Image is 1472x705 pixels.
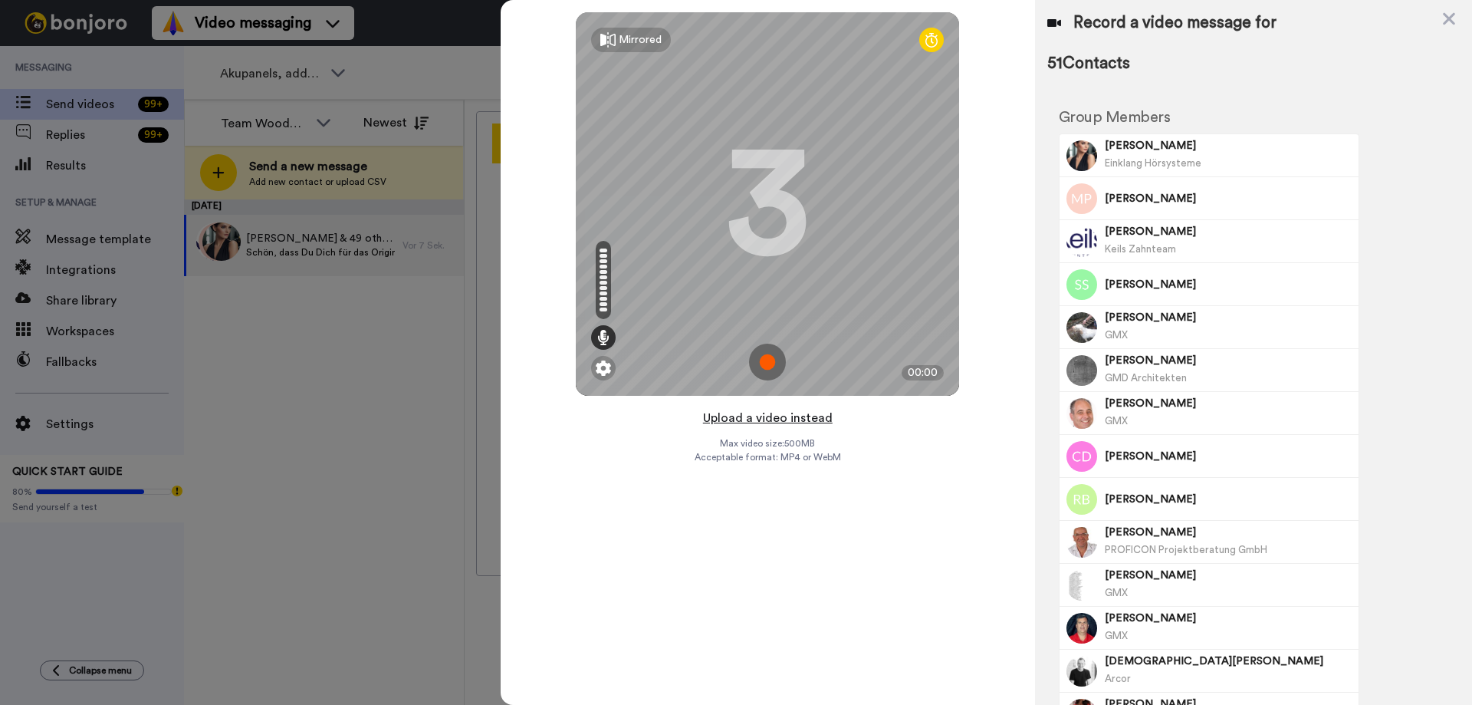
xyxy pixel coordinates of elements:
span: Max video size: 500 MB [720,437,815,450]
img: Image of Matthias Plendl [1066,183,1097,214]
img: Image of Rolf Berghoff [1066,484,1097,515]
div: 00:00 [902,365,944,381]
span: [PERSON_NAME] [1105,396,1353,411]
span: [PERSON_NAME] [1105,224,1353,239]
button: Upload a video instead [698,408,837,428]
img: Image of Cornelia Boxheimer [1066,312,1097,343]
span: Acceptable format: MP4 or WebM [695,451,841,463]
span: [PERSON_NAME] [1105,353,1353,368]
img: Image of Michael Rullmann [1066,613,1097,644]
h2: Group Members [1059,109,1359,126]
img: Image of Christian Loos [1066,656,1097,687]
img: Image of Dr. Moritz Keil [1066,226,1097,257]
span: [DEMOGRAPHIC_DATA][PERSON_NAME] [1105,654,1353,669]
span: [PERSON_NAME] [1105,492,1353,507]
img: Image of Stefanie Schemionek [1066,269,1097,300]
span: GMD Architekten [1105,373,1187,383]
span: [PERSON_NAME] [1105,277,1353,292]
span: GMX [1105,588,1128,598]
span: Arcor [1105,674,1131,684]
img: ic_gear.svg [596,361,611,376]
span: [PERSON_NAME] [1105,310,1353,325]
span: [PERSON_NAME] [1105,568,1353,583]
span: GMX [1105,330,1128,340]
span: Keils Zahnteam [1105,244,1176,254]
span: [PERSON_NAME] [1105,611,1353,626]
img: Image of Sabrina Schwoll [1066,570,1097,601]
img: ic_record_start.svg [749,344,786,381]
div: 3 [725,147,810,262]
span: GMX [1105,631,1128,641]
img: Image of Kay Berger [1066,398,1097,429]
span: [PERSON_NAME] [1105,449,1353,464]
span: Einklang Hörsysteme [1105,158,1201,168]
span: GMX [1105,416,1128,426]
span: [PERSON_NAME] [1105,138,1353,153]
span: [PERSON_NAME] [1105,525,1353,540]
img: Image of Michael Trommer [1066,527,1097,558]
img: Image of Jessica Kahne [1066,140,1097,171]
span: [PERSON_NAME] [1105,191,1353,206]
span: PROFICON Projektberatung GmbH [1105,545,1267,555]
img: Image of Catalina Diaz [1066,441,1097,472]
img: Image of Patrick Denker [1066,355,1097,386]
